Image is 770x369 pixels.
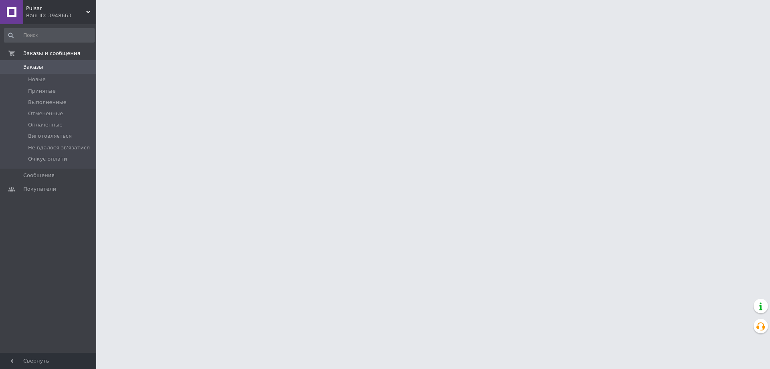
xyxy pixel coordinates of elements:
input: Поиск [4,28,95,43]
span: Сообщения [23,172,55,179]
span: Заказы [23,63,43,71]
span: Заказы и сообщения [23,50,80,57]
span: Виготовляється [28,133,72,140]
span: Новые [28,76,46,83]
span: Отмененные [28,110,63,117]
span: Pulsar [26,5,86,12]
span: Выполненные [28,99,67,106]
span: Очікує оплати [28,155,67,163]
span: Не вдалося зв'язатися [28,144,90,151]
span: Покупатели [23,186,56,193]
div: Ваш ID: 3948663 [26,12,96,19]
span: Принятые [28,88,56,95]
span: Оплаченные [28,121,63,128]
